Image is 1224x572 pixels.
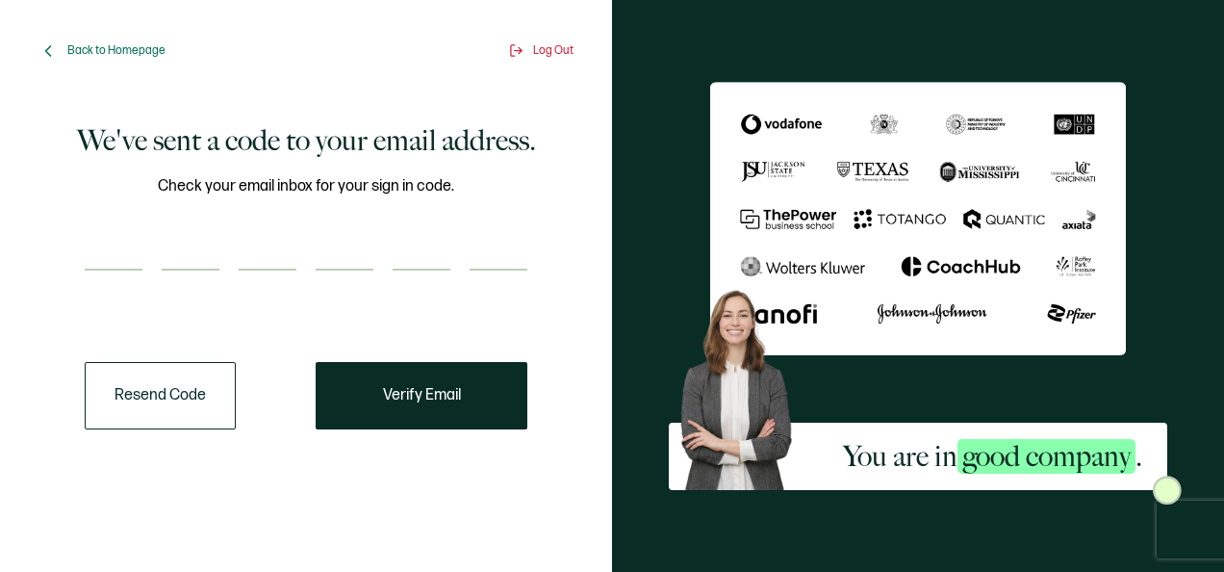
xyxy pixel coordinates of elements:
img: Sertifier Signup - You are in <span class="strong-h">good company</span>. Hero [669,280,819,490]
h2: You are in . [843,437,1142,476]
h1: We've sent a code to your email address. [77,121,536,160]
span: good company [957,439,1135,474]
span: Check your email inbox for your sign in code. [158,174,454,198]
img: Sertifier We've sent a code to your email address. [710,82,1126,356]
span: Back to Homepage [67,43,166,58]
img: Sertifier Signup [1153,476,1182,505]
span: Verify Email [383,388,461,403]
span: Log Out [533,43,574,58]
button: Resend Code [85,362,236,429]
button: Verify Email [316,362,527,429]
